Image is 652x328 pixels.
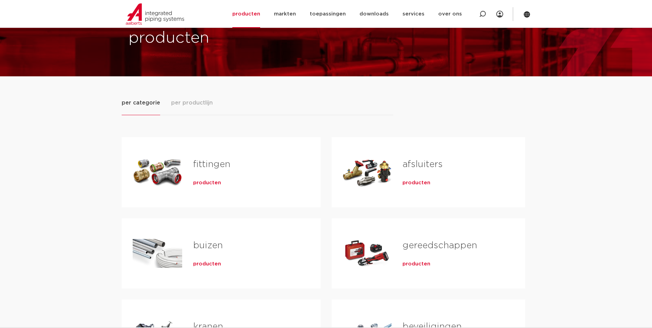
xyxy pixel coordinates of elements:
[193,241,223,250] a: buizen
[193,160,230,169] a: fittingen
[402,261,430,267] a: producten
[402,160,443,169] a: afsluiters
[171,99,213,107] span: per productlijn
[193,179,221,186] a: producten
[122,99,160,107] span: per categorie
[402,241,477,250] a: gereedschappen
[129,27,323,49] h1: producten
[402,179,430,186] a: producten
[193,261,221,267] a: producten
